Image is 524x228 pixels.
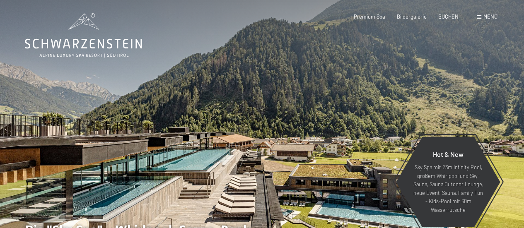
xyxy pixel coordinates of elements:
[397,13,427,20] a: Bildergalerie
[433,150,464,158] span: Hot & New
[354,13,385,20] a: Premium Spa
[438,13,459,20] a: BUCHEN
[412,163,484,214] p: Sky Spa mit 23m Infinity Pool, großem Whirlpool und Sky-Sauna, Sauna Outdoor Lounge, neue Event-S...
[483,13,497,20] span: Menü
[396,137,501,228] a: Hot & New Sky Spa mit 23m Infinity Pool, großem Whirlpool und Sky-Sauna, Sauna Outdoor Lounge, ne...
